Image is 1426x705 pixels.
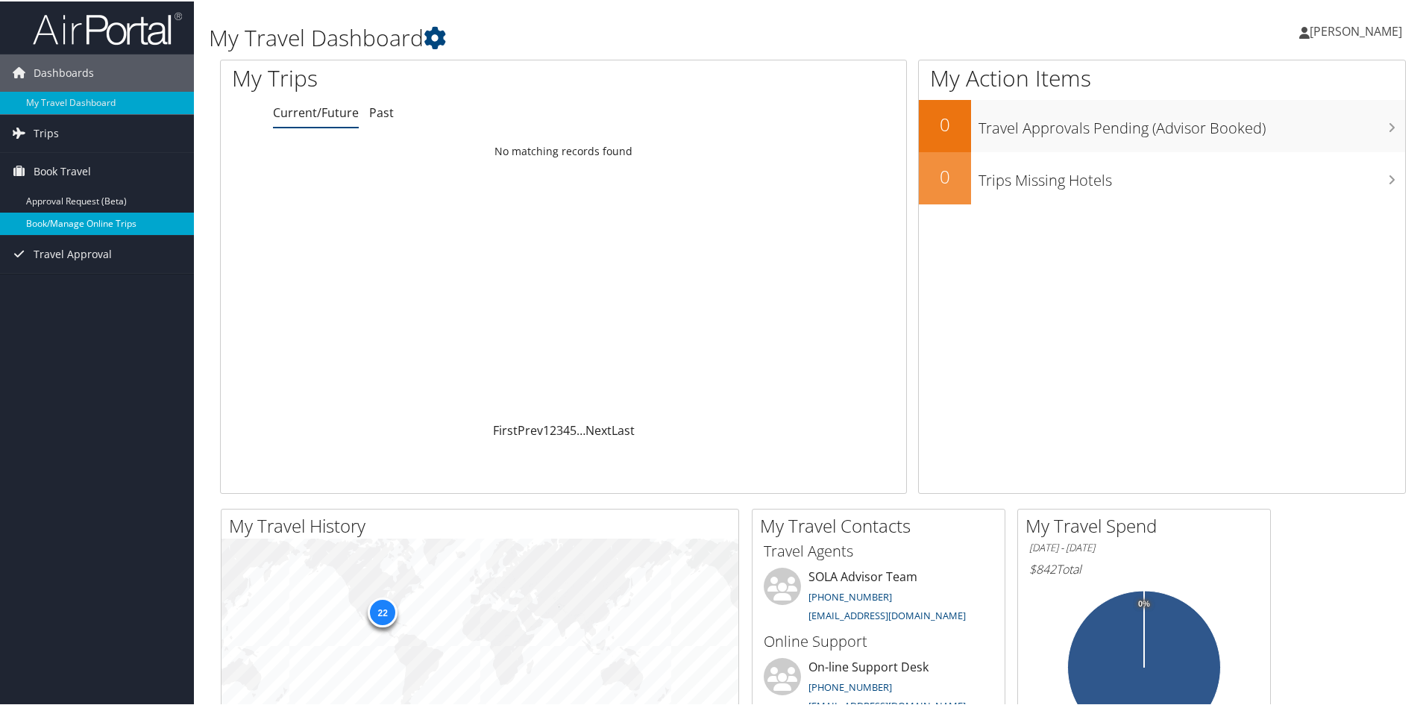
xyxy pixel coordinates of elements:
span: Book Travel [34,151,91,189]
h1: My Travel Dashboard [209,21,1014,52]
span: … [577,421,585,437]
h2: My Travel History [229,512,738,537]
a: [PHONE_NUMBER] [808,679,892,692]
h3: Travel Agents [764,539,993,560]
img: airportal-logo.png [33,10,182,45]
div: 22 [368,596,398,626]
a: [PHONE_NUMBER] [808,589,892,602]
span: [PERSON_NAME] [1310,22,1402,38]
li: SOLA Advisor Team [756,566,1001,627]
a: First [493,421,518,437]
h3: Online Support [764,630,993,651]
a: 2 [550,421,556,437]
span: Trips [34,113,59,151]
h1: My Trips [232,61,609,93]
a: Current/Future [273,103,359,119]
tspan: 0% [1138,598,1150,607]
a: Past [369,103,394,119]
td: No matching records found [221,137,906,163]
a: 5 [570,421,577,437]
a: 1 [543,421,550,437]
a: 0Trips Missing Hotels [919,151,1405,203]
a: 3 [556,421,563,437]
h2: My Travel Contacts [760,512,1005,537]
span: Dashboards [34,53,94,90]
h6: Total [1029,560,1259,576]
a: 4 [563,421,570,437]
h2: 0 [919,110,971,136]
span: Travel Approval [34,234,112,272]
h2: 0 [919,163,971,188]
a: Prev [518,421,543,437]
h2: My Travel Spend [1025,512,1270,537]
a: 0Travel Approvals Pending (Advisor Booked) [919,98,1405,151]
a: [EMAIL_ADDRESS][DOMAIN_NAME] [808,607,966,621]
h3: Travel Approvals Pending (Advisor Booked) [979,109,1405,137]
h3: Trips Missing Hotels [979,161,1405,189]
h6: [DATE] - [DATE] [1029,539,1259,554]
a: Next [585,421,612,437]
a: [PERSON_NAME] [1299,7,1417,52]
h1: My Action Items [919,61,1405,93]
a: Last [612,421,635,437]
span: $842 [1029,560,1056,576]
